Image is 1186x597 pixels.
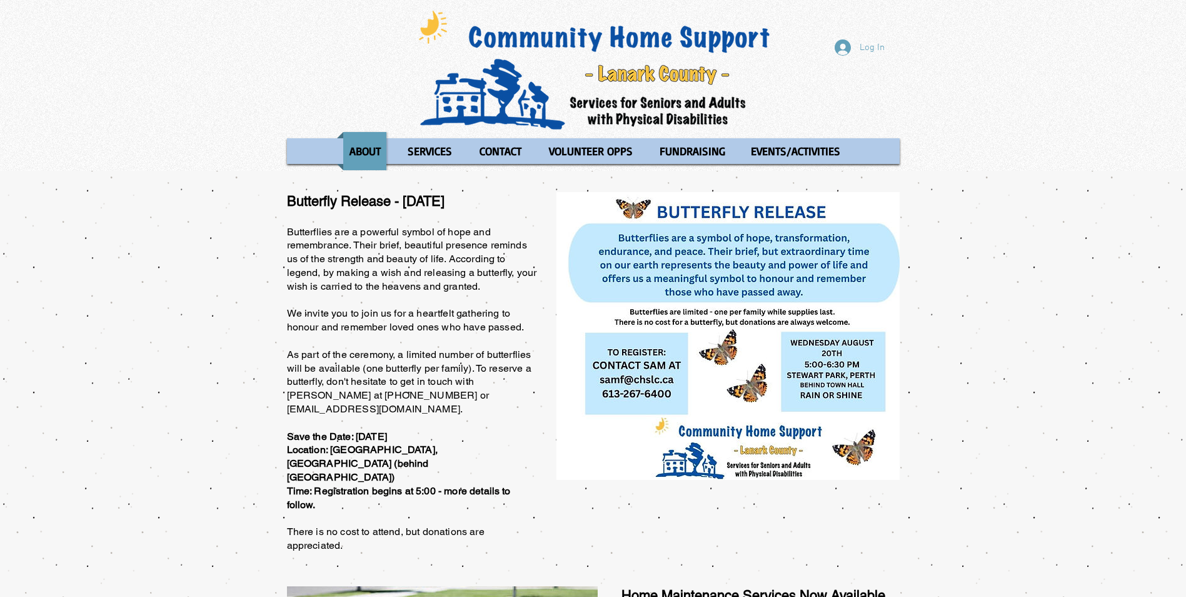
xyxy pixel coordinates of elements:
[287,132,900,170] nav: Site
[826,36,893,59] button: Log In
[474,132,527,170] p: CONTACT
[287,431,511,511] span: Save the Date: [DATE] Location: [GEOGRAPHIC_DATA], [GEOGRAPHIC_DATA] (behind [GEOGRAPHIC_DATA]) T...
[287,193,445,209] span: Butterfly Release - [DATE]
[467,132,534,170] a: CONTACT
[287,226,537,551] span: Butterflies are a powerful symbol of hope and remembrance. Their brief, beautiful presence remind...
[396,132,464,170] a: SERVICES
[337,132,393,170] a: ABOUT
[654,132,731,170] p: FUNDRAISING
[402,132,458,170] p: SERVICES
[344,132,386,170] p: ABOUT
[556,192,900,480] img: butterfly_release_2025.jpg
[739,132,852,170] a: EVENTS/ACTIVITIES
[745,132,846,170] p: EVENTS/ACTIVITIES
[537,132,645,170] a: VOLUNTEER OPPS
[855,41,889,54] span: Log In
[543,132,638,170] p: VOLUNTEER OPPS
[648,132,736,170] a: FUNDRAISING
